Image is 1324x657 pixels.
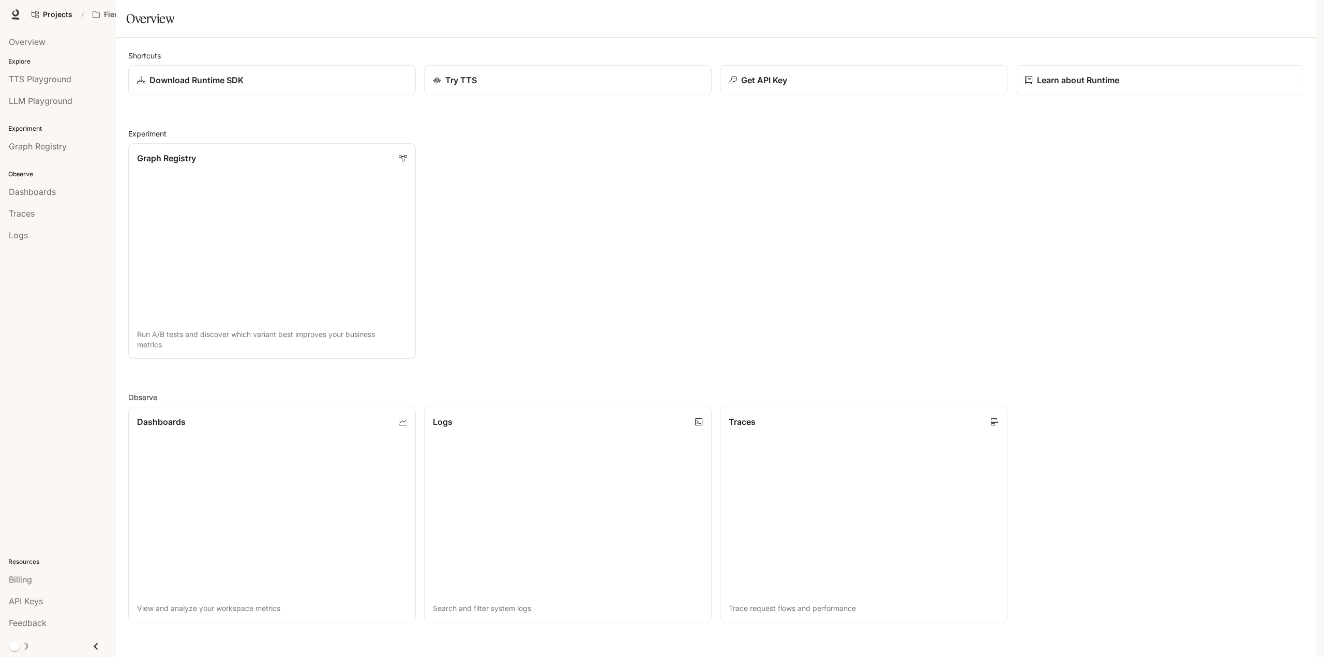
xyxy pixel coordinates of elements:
a: Download Runtime SDK [128,65,416,95]
button: Get API Key [720,65,1007,95]
h1: Overview [126,8,174,29]
p: Logs [433,416,453,428]
p: Graph Registry [137,152,196,164]
a: Learn about Runtime [1016,65,1303,95]
p: Dashboards [137,416,186,428]
p: Learn about Runtime [1037,74,1119,86]
p: View and analyze your workspace metrics [137,603,407,614]
a: LogsSearch and filter system logs [424,407,712,622]
button: All workspaces [88,4,142,25]
p: Get API Key [741,74,787,86]
a: DashboardsView and analyze your workspace metrics [128,407,416,622]
p: Download Runtime SDK [149,74,244,86]
h2: Shortcuts [128,50,1303,61]
p: Traces [729,416,756,428]
p: Search and filter system logs [433,603,703,614]
h2: Observe [128,392,1303,403]
a: Graph RegistryRun A/B tests and discover which variant best improves your business metrics [128,143,416,359]
div: / [77,9,88,20]
p: Run A/B tests and discover which variant best improves your business metrics [137,329,407,350]
p: Try TTS [445,74,477,86]
a: Go to projects [27,4,77,25]
span: Projects [43,10,72,19]
p: Fierce [104,10,126,19]
h2: Experiment [128,128,1303,139]
p: Trace request flows and performance [729,603,999,614]
a: Try TTS [424,65,712,95]
a: TracesTrace request flows and performance [720,407,1007,622]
